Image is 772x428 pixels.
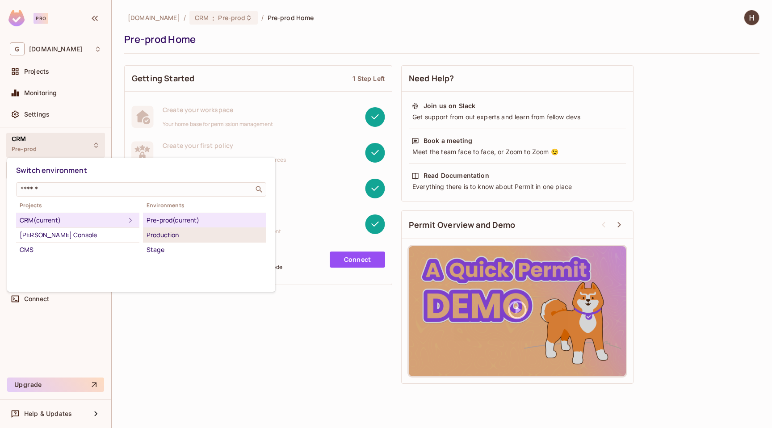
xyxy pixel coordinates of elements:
[20,215,125,226] div: CRM (current)
[147,244,263,255] div: Stage
[16,202,139,209] span: Projects
[147,215,263,226] div: Pre-prod (current)
[16,165,87,175] span: Switch environment
[20,230,136,240] div: [PERSON_NAME] Console
[143,202,266,209] span: Environments
[147,230,263,240] div: Production
[20,244,136,255] div: CMS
